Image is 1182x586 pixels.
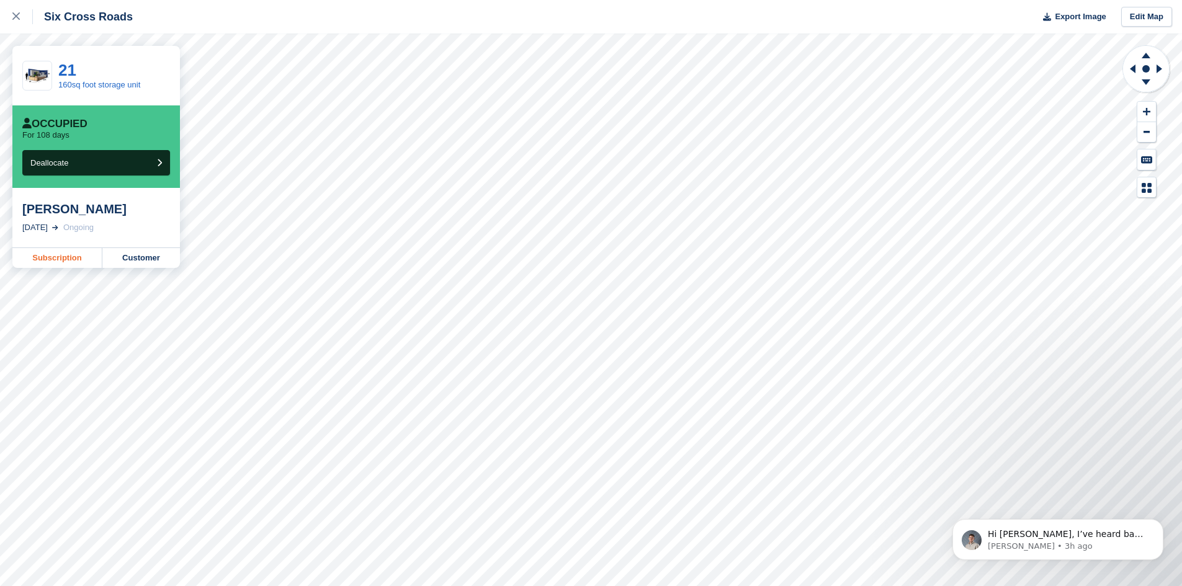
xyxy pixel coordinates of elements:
[1137,177,1156,198] button: Map Legend
[33,9,133,24] div: Six Cross Roads
[12,248,102,268] a: Subscription
[30,158,68,167] span: Deallocate
[22,221,48,234] div: [DATE]
[63,221,94,234] div: Ongoing
[1137,102,1156,122] button: Zoom In
[58,80,140,89] a: 160sq foot storage unit
[52,225,58,230] img: arrow-right-light-icn-cde0832a797a2874e46488d9cf13f60e5c3a73dbe684e267c42b8395dfbc2abf.svg
[22,118,87,130] div: Occupied
[102,248,180,268] a: Customer
[22,202,170,216] div: [PERSON_NAME]
[1137,149,1156,170] button: Keyboard Shortcuts
[22,130,69,140] p: For 108 days
[1036,7,1106,27] button: Export Image
[1137,122,1156,143] button: Zoom Out
[58,61,76,79] a: 21
[1121,7,1172,27] a: Edit Map
[1055,11,1106,23] span: Export Image
[934,493,1182,580] iframe: Intercom notifications message
[23,65,51,87] img: 20-ft-container.jpg
[22,150,170,175] button: Deallocate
